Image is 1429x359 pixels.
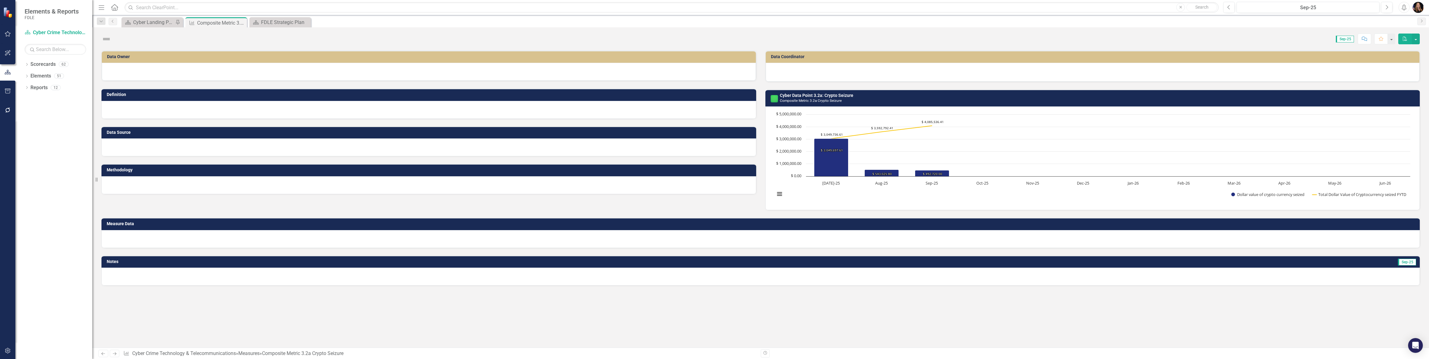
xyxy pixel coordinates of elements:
text: $ 0.00 [791,173,801,178]
a: Cyber Data Point 3.2a: Crypto Seizure [780,93,853,98]
button: Show Dollar value of crypto currency seized [1231,192,1306,197]
button: Show Total Dollar Value of Cryptocurrency seized FYTD [1312,192,1407,197]
a: Reports [30,84,48,91]
text: $ 1,000,000.00 [776,161,801,166]
text: Feb-26 [1177,180,1190,186]
div: Composite Metric 3.2a Crypto Seizure [197,19,245,27]
button: Sep-25 [1236,2,1379,13]
text: Apr-26 [1278,180,1290,186]
path: Jul-25, 3,049,697.61. Dollar value of crypto currency seized. [814,139,848,177]
text: Oct-25 [976,180,988,186]
img: Molly Akin [1413,2,1424,13]
h3: Definition [107,92,753,97]
div: 51 [54,74,64,79]
text: Jan-26 [1127,180,1139,186]
a: Cyber Crime Technology & Telecommunications [25,29,86,36]
div: FDLE Strategic Plan [261,18,309,26]
img: Not Defined [101,34,111,44]
text: Aug-25 [875,180,888,186]
div: Chart. Highcharts interactive chart. [772,111,1414,204]
a: Elements [30,73,51,80]
img: Proceeding as Planned [771,95,778,102]
h3: Data Owner [107,54,753,59]
text: $ 3,592,792.41 [871,126,893,130]
div: Open Intercom Messenger [1408,338,1423,353]
a: Scorecards [30,61,56,68]
text: Mar-26 [1227,180,1240,186]
div: 62 [59,62,69,67]
text: Nov-25 [1026,180,1039,186]
g: Dollar value of crypto currency seized, series 1 of 2. Bar series with 12 bars. [814,114,1385,177]
text: $ 4,085,536.41 [922,120,944,124]
small: FDLE [25,15,79,20]
small: Composite Metric 3.2a Crypto Seizure [780,98,842,103]
span: Elements & Reports [25,8,79,15]
a: Measures [238,350,260,356]
h3: Methodology [107,168,753,172]
input: Search Below... [25,44,86,55]
text: $ 2,000,000.00 [776,148,801,154]
input: Search ClearPoint... [125,2,1219,13]
path: Aug-25, 543,025.8. Dollar value of crypto currency seized. [864,170,899,177]
a: FDLE Strategic Plan [251,18,309,26]
svg: Interactive chart [772,111,1413,204]
h3: Measure Data [107,221,1417,226]
h3: Data Coordinator [771,54,1417,59]
path: Sep-25, 492,720. Dollar value of crypto currency seized. [915,170,949,177]
h3: Data Source [107,130,753,135]
text: May-26 [1328,180,1341,186]
h3: Notes [107,259,609,264]
text: $ 4,000,000.00 [776,124,801,129]
a: Cyber Crime Technology & Telecommunications [132,350,236,356]
span: Sep-25 [1336,36,1354,42]
text: $ 3,049,736.61 [821,132,843,137]
text: $ 492,720.00 [923,172,942,176]
text: $ 5,000,000.00 [776,111,801,117]
text: Sep-25 [926,180,938,186]
div: Sep-25 [1239,4,1377,11]
span: Sep-25 [1398,259,1416,265]
button: Search [1186,3,1217,12]
text: Jun-26 [1379,180,1391,186]
text: [DATE]-25 [822,180,840,186]
div: Cyber Landing Page [133,18,174,26]
text: $ 3,049,697.61 [821,148,843,152]
button: View chart menu, Chart [775,189,784,198]
g: Total Dollar Value of Cryptocurrency seized FYTD, series 2 of 2. Line with 12 data points. [830,125,933,140]
div: 12 [51,85,61,90]
text: $ 3,000,000.00 [776,136,801,142]
div: Composite Metric 3.2a Crypto Seizure [262,350,343,356]
img: ClearPoint Strategy [3,7,14,18]
text: Dec-25 [1077,180,1089,186]
div: » » [123,350,756,357]
span: Search [1195,5,1209,10]
a: Cyber Landing Page [123,18,174,26]
text: $ 543,025.80 [872,172,892,176]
